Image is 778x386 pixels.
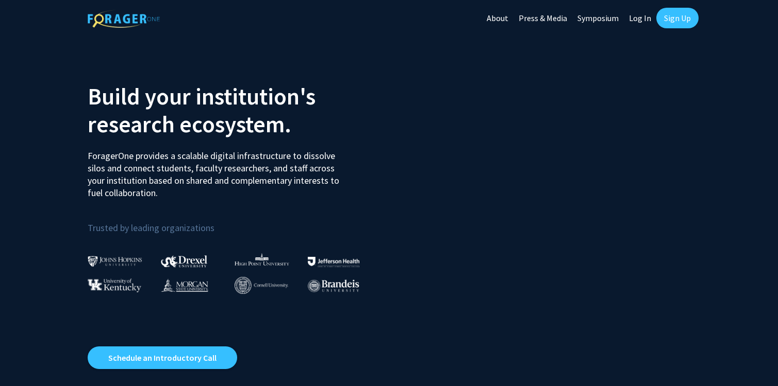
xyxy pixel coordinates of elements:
[88,207,382,236] p: Trusted by leading organizations
[308,279,359,292] img: Brandeis University
[235,253,289,266] img: High Point University
[88,278,141,292] img: University of Kentucky
[656,8,699,28] a: Sign Up
[88,142,346,199] p: ForagerOne provides a scalable digital infrastructure to dissolve silos and connect students, fac...
[235,277,288,294] img: Cornell University
[88,10,160,28] img: ForagerOne Logo
[308,257,359,267] img: Thomas Jefferson University
[88,346,237,369] a: Opens in a new tab
[88,82,382,138] h2: Build your institution's research ecosystem.
[161,278,208,292] img: Morgan State University
[88,256,142,267] img: Johns Hopkins University
[161,255,207,267] img: Drexel University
